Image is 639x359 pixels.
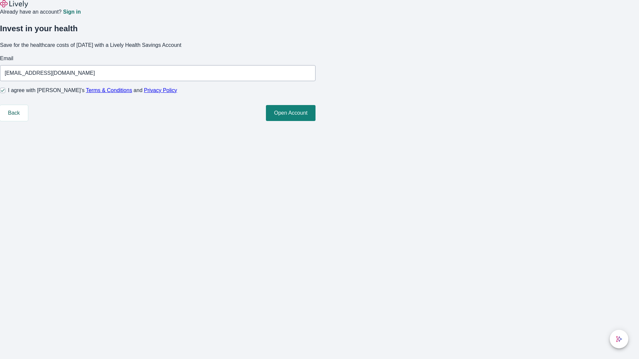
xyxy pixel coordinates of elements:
svg: Lively AI Assistant [616,336,622,342]
a: Terms & Conditions [86,87,132,93]
button: chat [610,330,628,348]
a: Sign in [63,9,81,15]
span: I agree with [PERSON_NAME]’s and [8,86,177,94]
button: Open Account [266,105,316,121]
a: Privacy Policy [144,87,177,93]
